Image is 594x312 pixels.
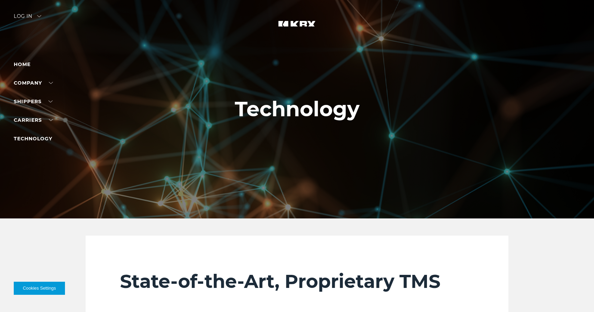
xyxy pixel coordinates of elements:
h2: State-of-the-Art, Proprietary TMS [120,270,474,293]
div: Log in [14,14,41,24]
h1: Technology [235,97,360,121]
a: Company [14,80,53,86]
img: kbx logo [271,14,323,44]
a: SHIPPERS [14,98,53,105]
button: Cookies Settings [14,282,65,295]
a: Carriers [14,117,53,123]
img: arrow [37,15,41,17]
a: Technology [14,136,52,142]
a: Home [14,61,31,67]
